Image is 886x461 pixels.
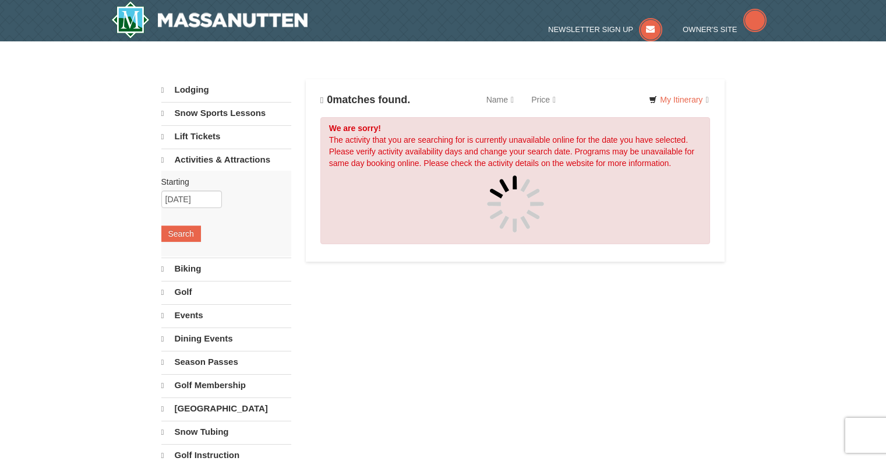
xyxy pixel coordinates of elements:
img: spinner.gif [486,175,545,233]
a: Price [523,88,564,111]
a: Season Passes [161,351,291,373]
span: Owner's Site [683,25,737,34]
span: Newsletter Sign Up [548,25,633,34]
a: Massanutten Resort [111,1,308,38]
a: Golf Membership [161,374,291,396]
a: Snow Tubing [161,421,291,443]
a: Name [478,88,523,111]
a: Lift Tickets [161,125,291,147]
h4: matches found. [320,94,411,106]
button: Search [161,226,201,242]
a: Lodging [161,79,291,101]
a: Owner's Site [683,25,767,34]
a: Snow Sports Lessons [161,102,291,124]
div: The activity that you are searching for is currently unavailable online for the date you have sel... [320,117,711,244]
label: Starting [161,176,283,188]
strong: We are sorry! [329,124,381,133]
a: Activities & Attractions [161,149,291,171]
a: Dining Events [161,328,291,350]
a: My Itinerary [641,91,716,108]
a: Events [161,304,291,326]
span: 0 [327,94,333,105]
a: [GEOGRAPHIC_DATA] [161,397,291,420]
a: Newsletter Sign Up [548,25,662,34]
a: Biking [161,258,291,280]
a: Golf [161,281,291,303]
img: Massanutten Resort Logo [111,1,308,38]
